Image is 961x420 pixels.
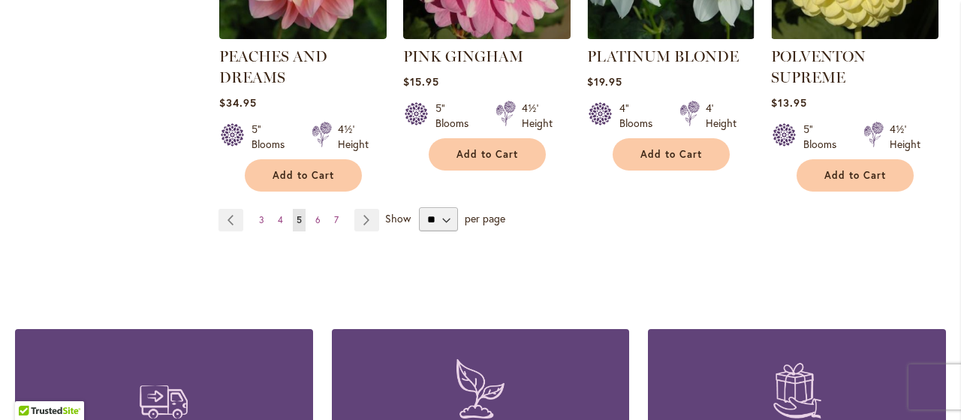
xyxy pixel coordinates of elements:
[338,122,369,152] div: 4½' Height
[274,209,287,231] a: 4
[640,148,702,161] span: Add to Cart
[587,47,739,65] a: PLATINUM BLONDE
[824,169,886,182] span: Add to Cart
[522,101,553,131] div: 4½' Height
[465,211,505,225] span: per page
[706,101,737,131] div: 4' Height
[456,148,518,161] span: Add to Cart
[403,47,523,65] a: PINK GINGHAM
[435,101,477,131] div: 5" Blooms
[890,122,920,152] div: 4½' Height
[403,28,571,42] a: PINK GINGHAM
[252,122,294,152] div: 5" Blooms
[255,209,268,231] a: 3
[334,214,339,225] span: 7
[613,138,730,171] button: Add to Cart
[219,95,257,110] span: $34.95
[273,169,334,182] span: Add to Cart
[429,138,546,171] button: Add to Cart
[245,159,362,192] button: Add to Cart
[11,367,53,409] iframe: Launch Accessibility Center
[330,209,342,231] a: 7
[771,28,938,42] a: POLVENTON SUPREME
[315,214,321,225] span: 6
[297,214,302,225] span: 5
[619,101,661,131] div: 4" Blooms
[771,47,866,86] a: POLVENTON SUPREME
[587,28,755,42] a: PLATINUM BLONDE
[259,214,264,225] span: 3
[312,209,324,231] a: 6
[587,74,622,89] span: $19.95
[797,159,914,192] button: Add to Cart
[219,47,327,86] a: PEACHES AND DREAMS
[385,211,411,225] span: Show
[803,122,845,152] div: 5" Blooms
[219,28,387,42] a: PEACHES AND DREAMS
[771,95,807,110] span: $13.95
[278,214,283,225] span: 4
[403,74,439,89] span: $15.95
